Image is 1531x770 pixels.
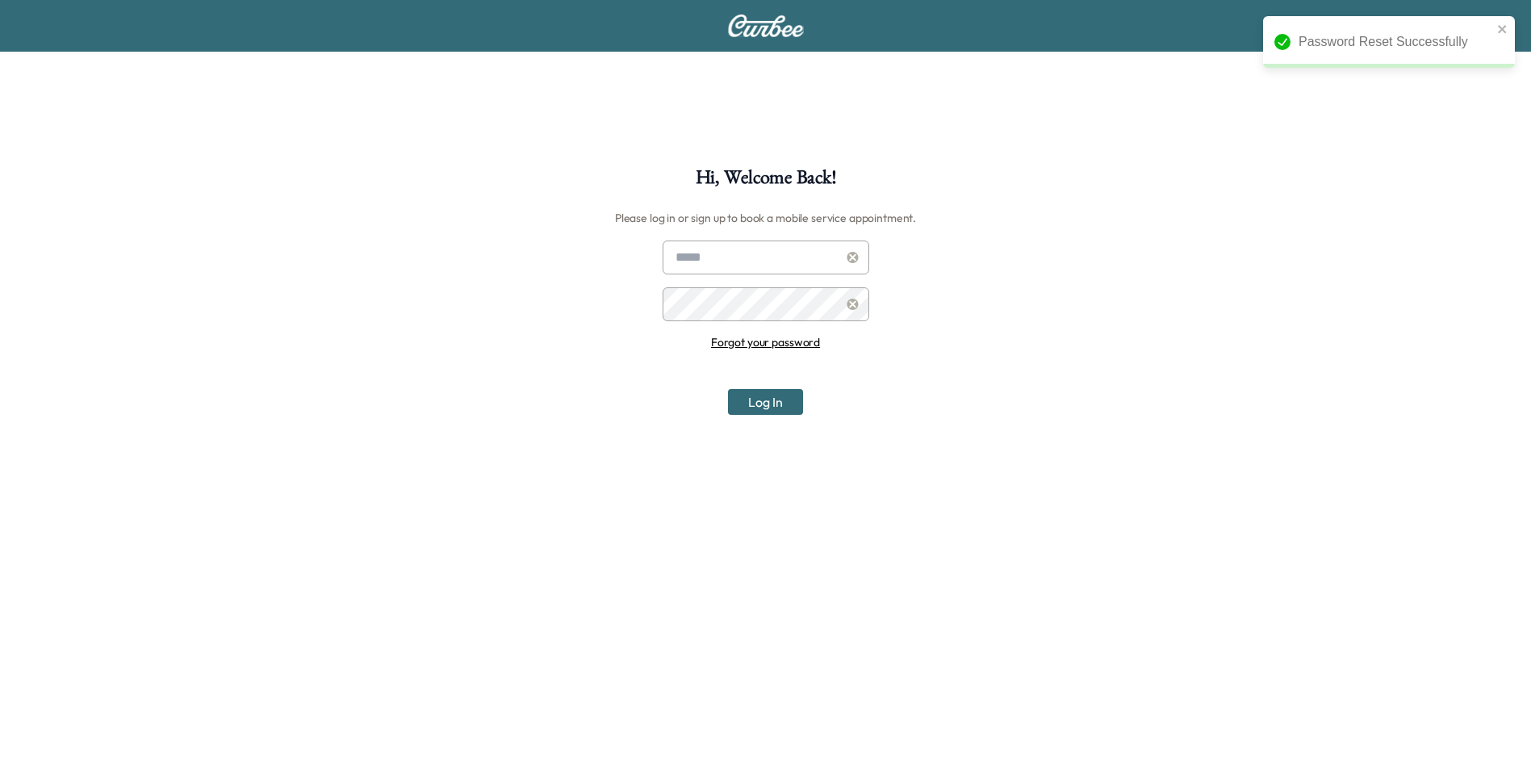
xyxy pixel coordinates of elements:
[696,168,836,195] h1: Hi, Welcome Back!
[727,15,805,37] img: Curbee Logo
[1497,23,1508,36] button: close
[728,389,803,415] button: Log In
[1299,32,1492,52] div: Password Reset Successfully
[615,205,916,231] h6: Please log in or sign up to book a mobile service appointment.
[711,335,820,349] a: Forgot your password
